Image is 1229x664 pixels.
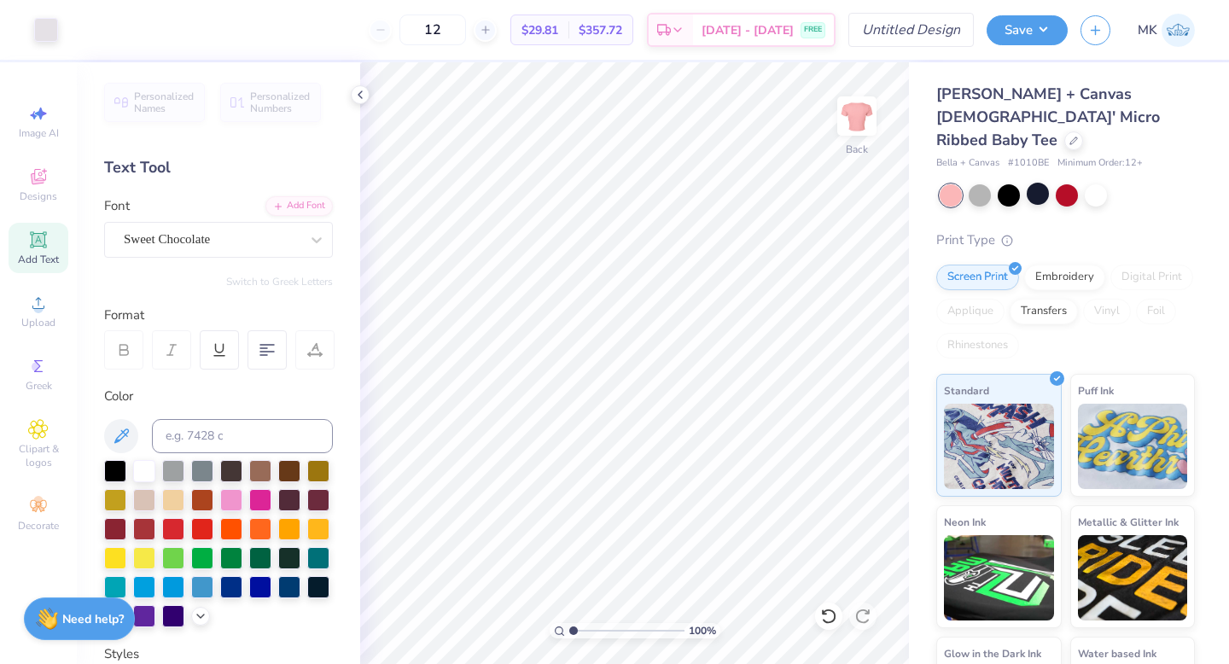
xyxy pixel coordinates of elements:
[804,24,822,36] span: FREE
[1162,14,1195,47] img: Meredith Kessler
[689,623,716,638] span: 100 %
[846,142,868,157] div: Back
[944,382,989,399] span: Standard
[134,90,195,114] span: Personalized Names
[936,299,1005,324] div: Applique
[579,21,622,39] span: $357.72
[1136,299,1176,324] div: Foil
[1010,299,1078,324] div: Transfers
[1138,14,1195,47] a: MK
[1078,513,1179,531] span: Metallic & Glitter Ink
[521,21,558,39] span: $29.81
[702,21,794,39] span: [DATE] - [DATE]
[1078,644,1156,662] span: Water based Ink
[1138,20,1157,40] span: MK
[152,419,333,453] input: e.g. 7428 c
[20,189,57,203] span: Designs
[1083,299,1131,324] div: Vinyl
[62,611,124,627] strong: Need help?
[944,644,1041,662] span: Glow in the Dark Ink
[226,275,333,288] button: Switch to Greek Letters
[250,90,311,114] span: Personalized Numbers
[9,442,68,469] span: Clipart & logos
[1008,156,1049,171] span: # 1010BE
[1057,156,1143,171] span: Minimum Order: 12 +
[944,535,1054,620] img: Neon Ink
[18,519,59,533] span: Decorate
[104,644,333,664] div: Styles
[840,99,874,133] img: Back
[936,84,1160,150] span: [PERSON_NAME] + Canvas [DEMOGRAPHIC_DATA]' Micro Ribbed Baby Tee
[104,156,333,179] div: Text Tool
[19,126,59,140] span: Image AI
[1078,404,1188,489] img: Puff Ink
[104,387,333,406] div: Color
[1078,382,1114,399] span: Puff Ink
[1078,535,1188,620] img: Metallic & Glitter Ink
[1110,265,1193,290] div: Digital Print
[987,15,1068,45] button: Save
[265,196,333,216] div: Add Font
[26,379,52,393] span: Greek
[936,230,1195,250] div: Print Type
[936,265,1019,290] div: Screen Print
[936,333,1019,358] div: Rhinestones
[21,316,55,329] span: Upload
[944,513,986,531] span: Neon Ink
[936,156,999,171] span: Bella + Canvas
[848,13,974,47] input: Untitled Design
[104,306,335,325] div: Format
[1024,265,1105,290] div: Embroidery
[944,404,1054,489] img: Standard
[399,15,466,45] input: – –
[18,253,59,266] span: Add Text
[104,196,130,216] label: Font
